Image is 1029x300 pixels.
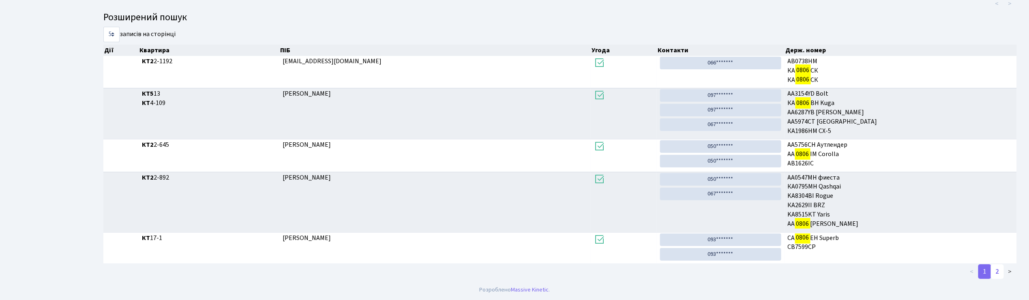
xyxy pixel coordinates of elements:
[479,285,550,294] div: Розроблено .
[795,97,811,109] mark: 0806
[591,45,657,56] th: Угода
[788,140,1014,168] span: АА5756СН Аутлендер AA IM Corolla AB1626IC
[279,45,591,56] th: ПІБ
[991,264,1004,279] a: 2
[785,45,1017,56] th: Держ. номер
[142,234,150,242] b: КТ
[795,64,811,76] mark: 0806
[142,89,276,108] span: 13 4-109
[142,140,276,150] span: 2-645
[142,234,276,243] span: 17-1
[142,173,276,182] span: 2-892
[283,234,331,242] span: [PERSON_NAME]
[795,218,810,229] mark: 0806
[283,89,331,98] span: [PERSON_NAME]
[788,57,1014,85] span: АВ0738НМ КА СК КА СК
[795,74,811,85] mark: 0806
[1003,264,1017,279] a: >
[283,140,331,149] span: [PERSON_NAME]
[103,27,176,42] label: записів на сторінці
[283,57,382,66] span: [EMAIL_ADDRESS][DOMAIN_NAME]
[795,232,810,243] mark: 0806
[142,89,154,98] b: КТ5
[142,57,276,66] span: 2-1192
[657,45,785,56] th: Контакти
[103,45,139,56] th: Дії
[788,89,1014,135] span: AA3154YD Bolt КА ВН Kuga AA6287YB [PERSON_NAME] AA5974CT [GEOGRAPHIC_DATA] КА1986НМ CX-5
[283,173,331,182] span: [PERSON_NAME]
[142,99,150,107] b: КТ
[142,140,154,149] b: КТ2
[103,12,1017,24] h4: Розширений пошук
[511,285,549,294] a: Massive Kinetic
[795,148,810,160] mark: 0806
[142,57,154,66] b: КТ2
[103,27,120,42] select: записів на сторінці
[142,173,154,182] b: КТ2
[788,173,1014,229] span: АА0547МН фиеста КА0795МН Qashqai KA8304ВІ Rogue КА2629ІІ BRZ KA8515KT Yaris АА [PERSON_NAME]
[788,234,1014,252] span: СА ЕН Superb СВ7599СР
[139,45,279,56] th: Квартира
[978,264,991,279] a: 1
